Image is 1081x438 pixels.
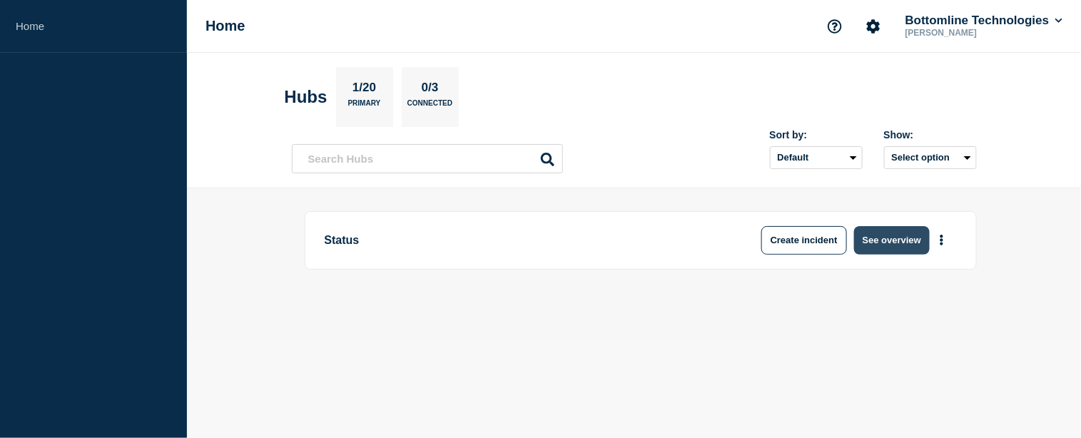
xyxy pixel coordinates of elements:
[416,81,444,99] p: 0/3
[854,226,930,255] button: See overview
[761,226,847,255] button: Create incident
[884,129,977,141] div: Show:
[933,227,951,253] button: More actions
[325,226,719,255] p: Status
[770,129,863,141] div: Sort by:
[205,18,245,34] h1: Home
[858,11,888,41] button: Account settings
[292,144,563,173] input: Search Hubs
[347,81,381,99] p: 1/20
[903,14,1065,28] button: Bottomline Technologies
[770,146,863,169] select: Sort by
[820,11,850,41] button: Support
[884,146,977,169] button: Select option
[285,87,328,107] h2: Hubs
[407,99,452,114] p: Connected
[903,28,1051,38] p: [PERSON_NAME]
[348,99,381,114] p: Primary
